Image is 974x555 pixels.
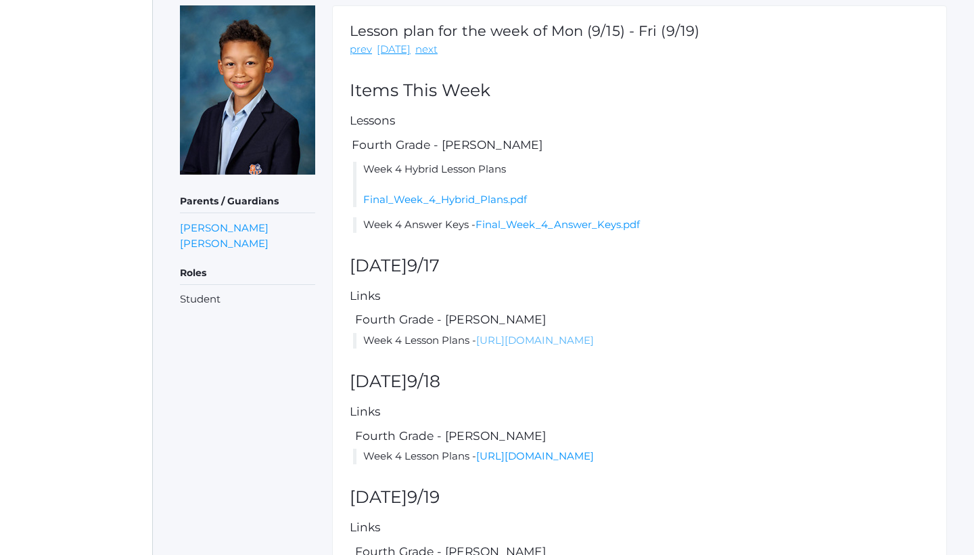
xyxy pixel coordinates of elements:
[350,521,929,534] h5: Links
[350,81,929,100] h2: Items This Week
[350,488,929,507] h2: [DATE]
[180,220,269,236] a: [PERSON_NAME]
[415,42,438,58] a: next
[350,405,929,418] h5: Links
[476,449,594,462] a: [URL][DOMAIN_NAME]
[350,139,929,152] h5: Fourth Grade - [PERSON_NAME]
[476,334,594,347] a: [URL][DOMAIN_NAME]
[180,5,315,175] img: Elijah Waite
[353,217,929,233] li: Week 4 Answer Keys -
[350,372,929,391] h2: [DATE]
[476,218,640,231] a: Final_Week_4_Answer_Keys.pdf
[180,236,269,251] a: [PERSON_NAME]
[353,449,929,464] li: Week 4 Lesson Plans -
[377,42,411,58] a: [DATE]
[350,23,699,39] h1: Lesson plan for the week of Mon (9/15) - Fri (9/19)
[363,193,527,206] a: Final_Week_4_Hybrid_Plans.pdf
[180,262,315,285] h5: Roles
[353,333,929,349] li: Week 4 Lesson Plans -
[353,162,929,208] li: Week 4 Hybrid Lesson Plans
[407,371,440,391] span: 9/18
[407,255,440,275] span: 9/17
[180,190,315,213] h5: Parents / Guardians
[350,114,929,127] h5: Lessons
[350,257,929,275] h2: [DATE]
[353,313,929,326] h5: Fourth Grade - [PERSON_NAME]
[353,430,929,443] h5: Fourth Grade - [PERSON_NAME]
[350,290,929,303] h5: Links
[180,292,315,307] li: Student
[350,42,372,58] a: prev
[407,487,440,507] span: 9/19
